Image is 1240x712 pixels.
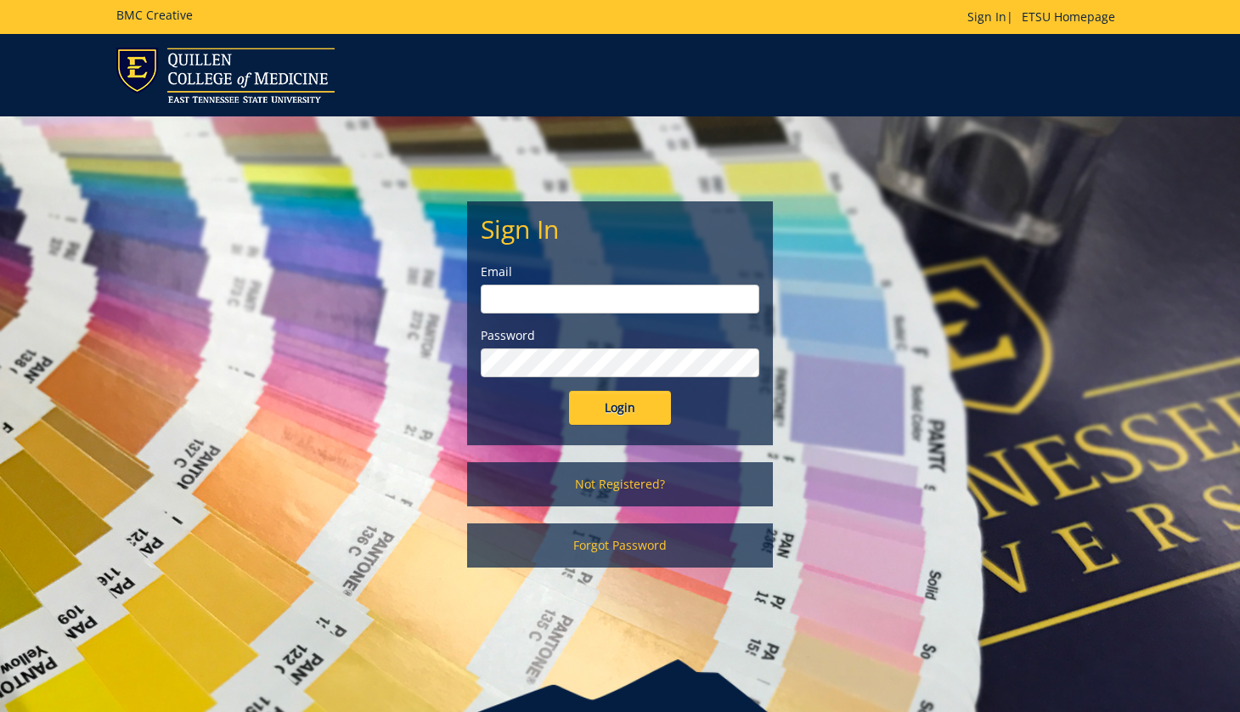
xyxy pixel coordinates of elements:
a: Forgot Password [467,523,773,568]
img: ETSU logo [116,48,335,103]
a: ETSU Homepage [1013,8,1124,25]
label: Email [481,263,759,280]
input: Login [569,391,671,425]
label: Password [481,327,759,344]
a: Sign In [967,8,1006,25]
h5: BMC Creative [116,8,193,21]
a: Not Registered? [467,462,773,506]
p: | [967,8,1124,25]
h2: Sign In [481,215,759,243]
